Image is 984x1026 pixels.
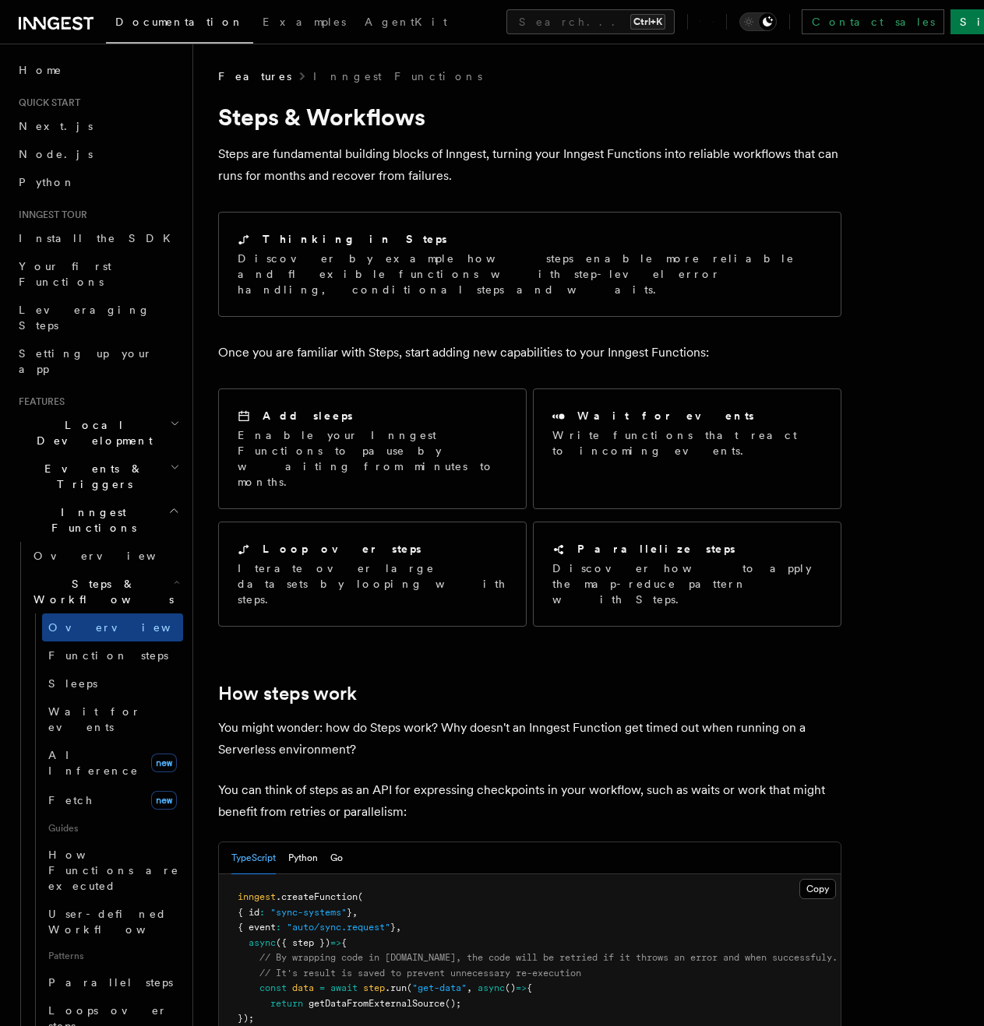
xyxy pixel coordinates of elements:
[253,5,355,42] a: Examples
[352,907,358,918] span: ,
[231,842,276,874] button: TypeScript
[42,669,183,697] a: Sleeps
[552,560,822,607] p: Discover how to apply the map-reduce pattern with Steps.
[218,69,291,84] span: Features
[577,541,735,557] h2: Parallelize steps
[106,5,253,44] a: Documentation
[365,16,447,28] span: AgentKit
[12,455,183,498] button: Events & Triggers
[27,570,183,613] button: Steps & Workflows
[407,982,412,993] span: (
[19,304,150,332] span: Leveraging Steps
[12,56,183,84] a: Home
[259,952,838,963] span: // By wrapping code in [DOMAIN_NAME], the code will be retried if it throws an error and when suc...
[12,395,65,408] span: Features
[48,794,93,806] span: Fetch
[48,976,173,989] span: Parallel steps
[533,388,841,509] a: Wait for eventsWrite functions that react to incoming events.
[218,143,841,187] p: Steps are fundamental building blocks of Inngest, turning your Inngest Functions into reliable wo...
[309,998,445,1009] span: getDataFromExternalSource
[506,9,675,34] button: Search...Ctrl+K
[12,112,183,140] a: Next.js
[115,16,244,28] span: Documentation
[276,937,330,948] span: ({ step })
[12,411,183,455] button: Local Development
[151,791,177,810] span: new
[238,907,259,918] span: { id
[527,982,532,993] span: {
[42,900,183,943] a: User-defined Workflows
[48,849,179,892] span: How Functions are executed
[259,907,265,918] span: :
[12,339,183,383] a: Setting up your app
[341,937,347,948] span: {
[42,968,183,996] a: Parallel steps
[12,296,183,339] a: Leveraging Steps
[238,560,507,607] p: Iterate over large datasets by looping with steps.
[12,417,170,448] span: Local Development
[19,347,153,375] span: Setting up your app
[218,212,841,317] a: Thinking in StepsDiscover by example how steps enable more reliable and flexible functions with s...
[287,922,390,933] span: "auto/sync.request"
[478,982,505,993] span: async
[218,388,527,509] a: Add sleepsEnable your Inngest Functions to pause by waiting from minutes to months.
[12,97,80,109] span: Quick start
[42,641,183,669] a: Function steps
[276,891,358,902] span: .createFunction
[238,1013,254,1024] span: });
[48,908,189,936] span: User-defined Workflows
[238,891,276,902] span: inngest
[552,427,822,459] p: Write functions that react to incoming events.
[739,12,777,31] button: Toggle dark mode
[27,576,174,607] span: Steps & Workflows
[19,62,62,78] span: Home
[19,120,93,132] span: Next.js
[263,541,421,557] h2: Loop over steps
[48,677,97,690] span: Sleeps
[313,69,482,84] a: Inngest Functions
[412,982,467,993] span: "get-data"
[238,922,276,933] span: { event
[505,982,516,993] span: ()
[358,891,363,902] span: (
[270,998,303,1009] span: return
[218,779,841,823] p: You can think of steps as an API for expressing checkpoints in your workflow, such as waits or wo...
[19,232,180,244] span: Install the SDK
[363,982,385,993] span: step
[27,542,183,570] a: Overview
[218,717,841,761] p: You might wonder: how do Steps work? Why doesn't an Inngest Function get timed out when running o...
[19,260,111,288] span: Your first Functions
[347,907,352,918] span: }
[42,697,183,741] a: Wait for events
[249,937,276,948] span: async
[390,922,396,933] span: }
[263,231,447,247] h2: Thinking in Steps
[238,251,822,297] p: Discover by example how steps enable more reliable and flexible functions with step-level error h...
[802,9,944,34] a: Contact sales
[42,816,183,841] span: Guides
[48,621,209,634] span: Overview
[42,785,183,816] a: Fetchnew
[151,754,177,772] span: new
[42,943,183,968] span: Patterns
[263,408,353,423] h2: Add sleeps
[445,998,461,1009] span: ();
[42,613,183,641] a: Overview
[48,649,168,662] span: Function steps
[12,461,170,492] span: Events & Triggers
[533,522,841,627] a: Parallelize stepsDiscover how to apply the map-reduce pattern with Steps.
[218,683,357,704] a: How steps work
[288,842,318,874] button: Python
[218,522,527,627] a: Loop over stepsIterate over large datasets by looping with steps.
[48,749,139,777] span: AI Inference
[276,922,281,933] span: :
[12,252,183,296] a: Your first Functions
[42,841,183,900] a: How Functions are executed
[12,498,183,542] button: Inngest Functions
[270,907,347,918] span: "sync-systems"
[330,982,358,993] span: await
[259,968,581,979] span: // It's result is saved to prevent unnecessary re-execution
[263,16,346,28] span: Examples
[34,550,194,562] span: Overview
[12,209,87,221] span: Inngest tour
